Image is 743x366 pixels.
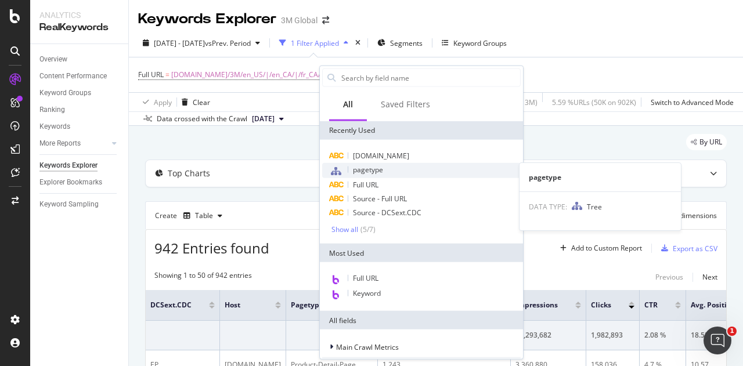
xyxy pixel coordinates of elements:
button: 1 Filter Applied [275,34,353,52]
iframe: Intercom live chat [704,327,731,354]
span: Full URL [138,70,164,79]
a: Explorer Bookmarks [39,176,120,189]
div: times [353,37,363,49]
span: Impressions [515,300,558,310]
button: Segments [373,34,427,52]
span: CTR [644,300,658,310]
div: Keyword Groups [453,38,507,48]
span: 2024 Dec. 1st [252,114,275,124]
div: Data crossed with the Crawl [157,114,247,124]
span: Source - DCSext.CDC [353,208,421,218]
div: Apply [154,97,172,107]
span: DATA TYPE: [529,202,567,212]
span: 942 Entries found [154,238,269,258]
div: Overview [39,53,67,66]
div: ( 5 / 7 ) [358,224,376,234]
div: Keyword Groups [39,87,91,99]
span: Full URL [353,180,378,190]
button: [DATE] - [DATE]vsPrev. Period [138,34,265,52]
button: Keyword Groups [437,34,511,52]
span: By URL [699,139,722,146]
div: All [343,99,353,110]
span: vs Prev. Period [205,38,251,48]
div: 2.08 % [644,330,681,340]
button: Add to Custom Report [556,239,642,258]
span: [DATE] - [DATE] [154,38,205,48]
span: pagetype [353,165,383,175]
div: Next [702,272,717,282]
div: Recently Used [320,121,523,140]
span: = [165,70,169,79]
span: Keyword [353,288,381,298]
div: Previous [655,272,683,282]
a: Keywords [39,121,120,133]
span: Clicks [591,300,611,310]
a: Overview [39,53,120,66]
div: Switch to Advanced Mode [651,97,734,107]
a: More Reports [39,137,109,150]
div: All fields [320,311,523,329]
span: Full URL [353,273,378,283]
div: Saved Filters [381,99,430,110]
span: [DOMAIN_NAME] [353,151,409,161]
div: Explorer Bookmarks [39,176,102,189]
div: 95,293,682 [515,330,581,340]
div: legacy label [686,134,727,150]
div: Most Used [320,244,523,262]
div: Add to Custom Report [571,245,642,252]
button: Previous [655,270,683,284]
div: Clear [193,97,210,107]
div: Table [195,212,213,219]
a: Content Performance [39,70,120,82]
div: Showing 1 to 50 of 942 entries [154,270,252,284]
div: Content Performance [39,70,107,82]
button: Apply [138,93,172,111]
div: Top Charts [168,168,210,179]
div: 3M Global [281,15,318,26]
div: RealKeywords [39,21,119,34]
button: Table [179,206,227,225]
button: Clear [177,93,210,111]
button: [DATE] [247,112,288,126]
span: Host [225,300,258,310]
div: Keywords [39,121,70,133]
div: Show all [331,225,358,233]
button: Next [702,270,717,284]
a: Keyword Sampling [39,198,120,211]
span: 1 [727,327,737,336]
span: Source - Full URL [353,194,407,204]
div: Create [155,206,227,225]
div: More Reports [39,137,81,150]
a: Keywords Explorer [39,160,120,172]
div: arrow-right-arrow-left [322,16,329,24]
input: Search by field name [340,69,520,86]
a: Ranking [39,104,120,116]
span: Segments [390,38,423,48]
div: 1 Filter Applied [291,38,339,48]
div: Analytics [39,9,119,21]
span: Tree [587,202,602,212]
span: pagetype Level 2 [291,300,349,310]
div: pagetype [520,172,681,182]
span: Avg. Position [691,300,735,310]
span: Main Crawl Metrics [336,342,399,351]
div: Export as CSV [673,244,717,253]
div: Keywords Explorer [138,9,276,29]
button: Export as CSV [657,239,717,258]
a: Keyword Groups [39,87,120,99]
div: Ranking [39,104,65,116]
div: Keyword Sampling [39,198,99,211]
button: Switch to Advanced Mode [646,93,734,111]
div: 1,982,893 [591,330,634,340]
span: DCSext.CDC [150,300,192,310]
div: 5.59 % URLs ( 50K on 902K ) [552,97,636,107]
span: [DOMAIN_NAME]/3M/en_US/|/en_CA/|/fr_CA/ [171,67,320,83]
div: Keywords Explorer [39,160,98,172]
